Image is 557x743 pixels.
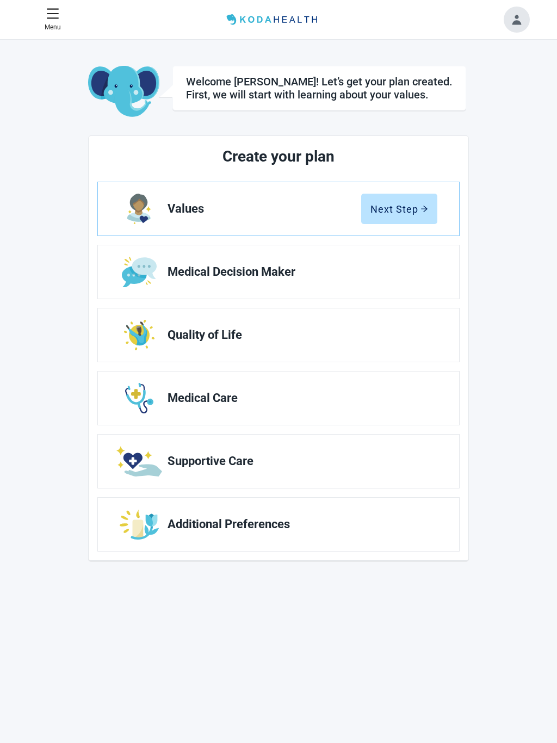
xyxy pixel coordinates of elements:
[98,245,459,299] a: Edit Medical Decision Maker section
[98,435,459,488] a: Edit Supportive Care section
[186,75,453,101] div: Welcome [PERSON_NAME]! Let’s get your plan created. First, we will start with learning about your...
[88,66,159,118] img: Koda Elephant
[98,308,459,362] a: Edit Quality of Life section
[138,145,419,169] h2: Create your plan
[46,7,59,20] span: menu
[370,203,428,214] div: Next Step
[168,392,429,405] span: Medical Care
[420,205,428,213] span: arrow-right
[168,329,429,342] span: Quality of Life
[45,22,61,33] p: Menu
[168,518,429,531] span: Additional Preferences
[98,498,459,551] a: Edit Additional Preferences section
[168,455,429,468] span: Supportive Care
[504,7,530,33] button: Toggle account menu
[40,3,65,37] button: Close Menu
[14,66,543,561] main: Main content
[222,11,324,28] img: Koda Health
[361,194,437,224] button: Next Steparrow-right
[168,202,361,215] span: Values
[98,371,459,425] a: Edit Medical Care section
[98,182,459,236] a: Edit Values section
[168,265,429,278] span: Medical Decision Maker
